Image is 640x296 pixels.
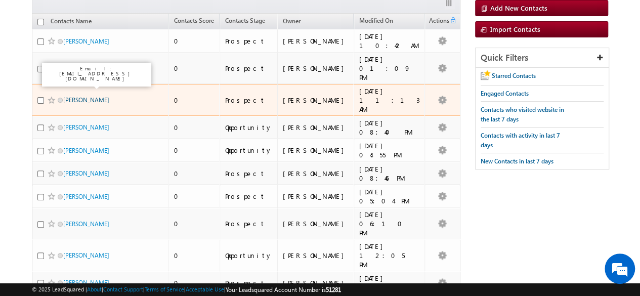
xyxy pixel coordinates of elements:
[225,146,273,155] div: Opportunity
[174,251,215,260] div: 0
[225,219,273,228] div: Prospect
[283,64,349,73] div: [PERSON_NAME]
[169,15,219,28] a: Contacts Score
[174,36,215,46] div: 0
[283,192,349,201] div: [PERSON_NAME]
[53,53,170,66] div: Chat with us now
[174,219,215,228] div: 0
[174,169,215,178] div: 0
[425,15,449,28] span: Actions
[63,279,109,286] a: [PERSON_NAME]
[174,64,215,73] div: 0
[283,146,349,155] div: [PERSON_NAME]
[46,16,97,29] a: Contacts Name
[103,286,143,292] a: Contact Support
[63,251,109,259] a: [PERSON_NAME]
[283,169,349,178] div: [PERSON_NAME]
[225,251,273,260] div: Opportunity
[63,37,109,45] a: [PERSON_NAME]
[63,193,109,200] a: [PERSON_NAME]
[359,87,420,114] div: [DATE] 11:13 AM
[138,228,184,241] em: Start Chat
[225,278,273,287] div: Prospect
[359,17,393,24] span: Modified On
[283,219,349,228] div: [PERSON_NAME]
[359,118,420,137] div: [DATE] 08:40 PM
[220,15,270,28] a: Contacts Stage
[166,5,190,29] div: Minimize live chat window
[283,123,349,132] div: [PERSON_NAME]
[174,146,215,155] div: 0
[13,94,185,220] textarea: Type your message and hit 'Enter'
[225,64,273,73] div: Prospect
[145,286,184,292] a: Terms of Service
[186,286,224,292] a: Acceptable Use
[174,123,215,132] div: 0
[283,251,349,260] div: [PERSON_NAME]
[481,157,553,165] span: New Contacts in last 7 days
[359,210,420,237] div: [DATE] 06:10 PM
[174,96,215,105] div: 0
[37,19,44,25] input: Check all records
[225,169,273,178] div: Prospect
[359,187,420,205] div: [DATE] 05:04 PM
[490,25,540,33] span: Import Contacts
[226,286,341,293] span: Your Leadsquared Account Number is
[46,66,147,81] p: Email: [EMAIL_ADDRESS][DOMAIN_NAME]
[359,164,420,183] div: [DATE] 08:46 PM
[481,90,529,97] span: Engaged Contacts
[225,123,273,132] div: Opportunity
[225,36,273,46] div: Prospect
[354,15,398,28] a: Modified On
[359,242,420,269] div: [DATE] 12:05 PM
[63,170,109,177] a: [PERSON_NAME]
[481,132,560,149] span: Contacts with activity in last 7 days
[481,106,564,123] span: Contacts who visited website in the last 7 days
[359,55,420,82] div: [DATE] 01:09 PM
[326,286,341,293] span: 51281
[283,17,301,25] span: Owner
[492,72,536,79] span: Starred Contacts
[283,96,349,105] div: [PERSON_NAME]
[283,278,349,287] div: [PERSON_NAME]
[359,32,420,50] div: [DATE] 10:42 AM
[63,147,109,154] a: [PERSON_NAME]
[63,96,109,104] a: [PERSON_NAME]
[63,123,109,131] a: [PERSON_NAME]
[87,286,102,292] a: About
[225,17,265,24] span: Contacts Stage
[174,192,215,201] div: 0
[225,192,273,201] div: Prospect
[359,274,420,292] div: [DATE] 04:40 PM
[283,36,349,46] div: [PERSON_NAME]
[476,48,609,68] div: Quick Filters
[63,220,109,228] a: [PERSON_NAME]
[32,285,341,294] span: © 2025 LeadSquared | | | | |
[225,96,273,105] div: Prospect
[359,141,420,159] div: [DATE] 04:55 PM
[174,278,215,287] div: 0
[490,4,547,12] span: Add New Contacts
[17,53,42,66] img: d_60004797649_company_0_60004797649
[174,17,214,24] span: Contacts Score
